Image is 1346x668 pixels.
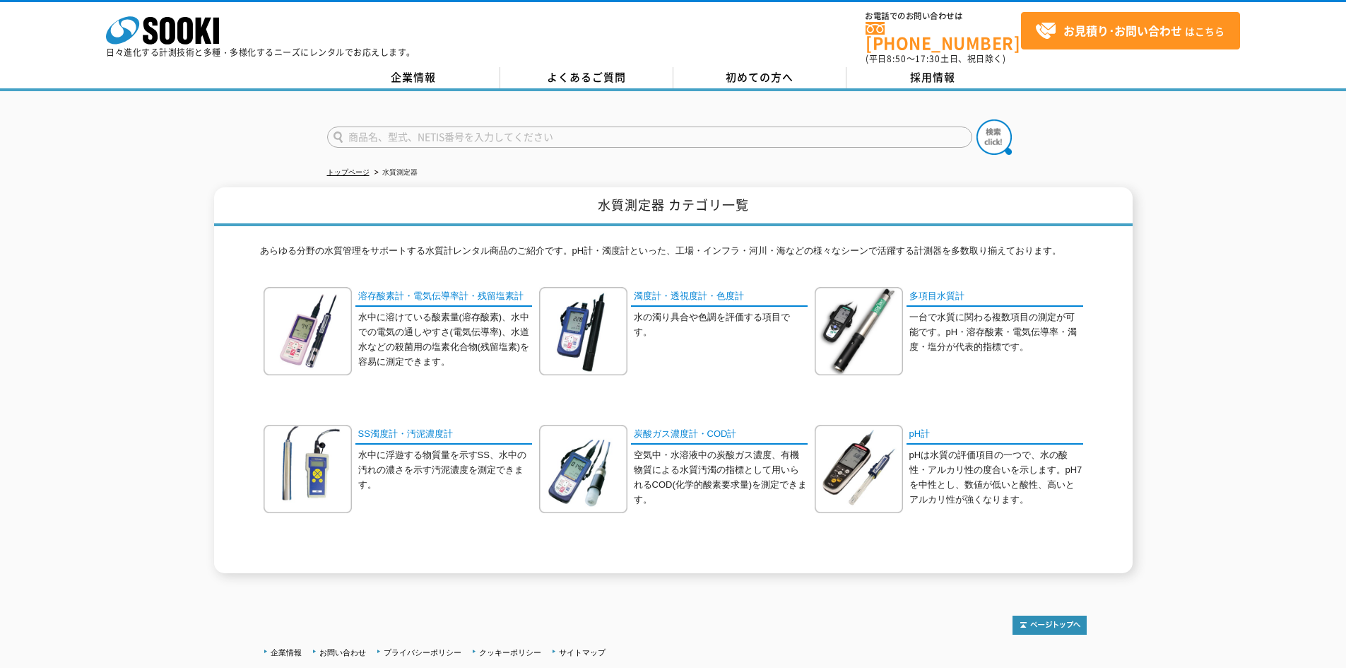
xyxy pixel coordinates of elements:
a: よくあるご質問 [500,67,673,88]
a: [PHONE_NUMBER] [866,22,1021,51]
p: 水中に溶けている酸素量(溶存酸素)、水中での電気の通しやすさ(電気伝導率)、水道水などの殺菌用の塩素化合物(残留塩素)を容易に測定できます。 [358,310,532,369]
a: 初めての方へ [673,67,846,88]
p: 水中に浮遊する物質量を示すSS、水中の汚れの濃さを示す汚泥濃度を測定できます。 [358,448,532,492]
a: 企業情報 [271,648,302,657]
li: 水質測定器 [372,165,418,180]
a: クッキーポリシー [479,648,541,657]
a: お問い合わせ [319,648,366,657]
input: 商品名、型式、NETIS番号を入力してください [327,127,972,148]
a: 濁度計・透視度計・色度計 [631,287,808,307]
a: 企業情報 [327,67,500,88]
span: 17:30 [915,52,940,65]
p: 水の濁り具合や色調を評価する項目です。 [634,310,808,340]
p: 日々進化する計測技術と多種・多様化するニーズにレンタルでお応えします。 [106,48,415,57]
a: SS濁度計・汚泥濃度計 [355,425,532,445]
p: pHは水質の評価項目の一つで、水の酸性・アルカリ性の度合いを示します。pH7を中性とし、数値が低いと酸性、高いとアルカリ性が強くなります。 [909,448,1083,507]
img: 炭酸ガス濃度計・COD計 [539,425,627,513]
span: (平日 ～ 土日、祝日除く) [866,52,1005,65]
p: 一台で水質に関わる複数項目の測定が可能です。pH・溶存酸素・電気伝導率・濁度・塩分が代表的指標です。 [909,310,1083,354]
p: あらゆる分野の水質管理をサポートする水質計レンタル商品のご紹介です。pH計・濁度計といった、工場・インフラ・河川・海などの様々なシーンで活躍する計測器を多数取り揃えております。 [260,244,1087,266]
p: 空気中・水溶液中の炭酸ガス濃度、有機物質による水質汚濁の指標として用いられるCOD(化学的酸素要求量)を測定できます。 [634,448,808,507]
img: SS濁度計・汚泥濃度計 [264,425,352,513]
a: 溶存酸素計・電気伝導率計・残留塩素計 [355,287,532,307]
span: 初めての方へ [726,69,793,85]
img: 多項目水質計 [815,287,903,375]
img: 濁度計・透視度計・色度計 [539,287,627,375]
h1: 水質測定器 カテゴリ一覧 [214,187,1133,226]
a: サイトマップ [559,648,606,657]
span: お電話でのお問い合わせは [866,12,1021,20]
a: お見積り･お問い合わせはこちら [1021,12,1240,49]
span: はこちら [1035,20,1224,42]
a: 採用情報 [846,67,1020,88]
img: 溶存酸素計・電気伝導率計・残留塩素計 [264,287,352,375]
a: プライバシーポリシー [384,648,461,657]
a: 多項目水質計 [907,287,1083,307]
strong: お見積り･お問い合わせ [1063,22,1182,39]
span: 8:50 [887,52,907,65]
a: pH計 [907,425,1083,445]
img: トップページへ [1013,616,1087,635]
img: btn_search.png [976,119,1012,155]
a: トップページ [327,168,370,176]
img: pH計 [815,425,903,513]
a: 炭酸ガス濃度計・COD計 [631,425,808,445]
